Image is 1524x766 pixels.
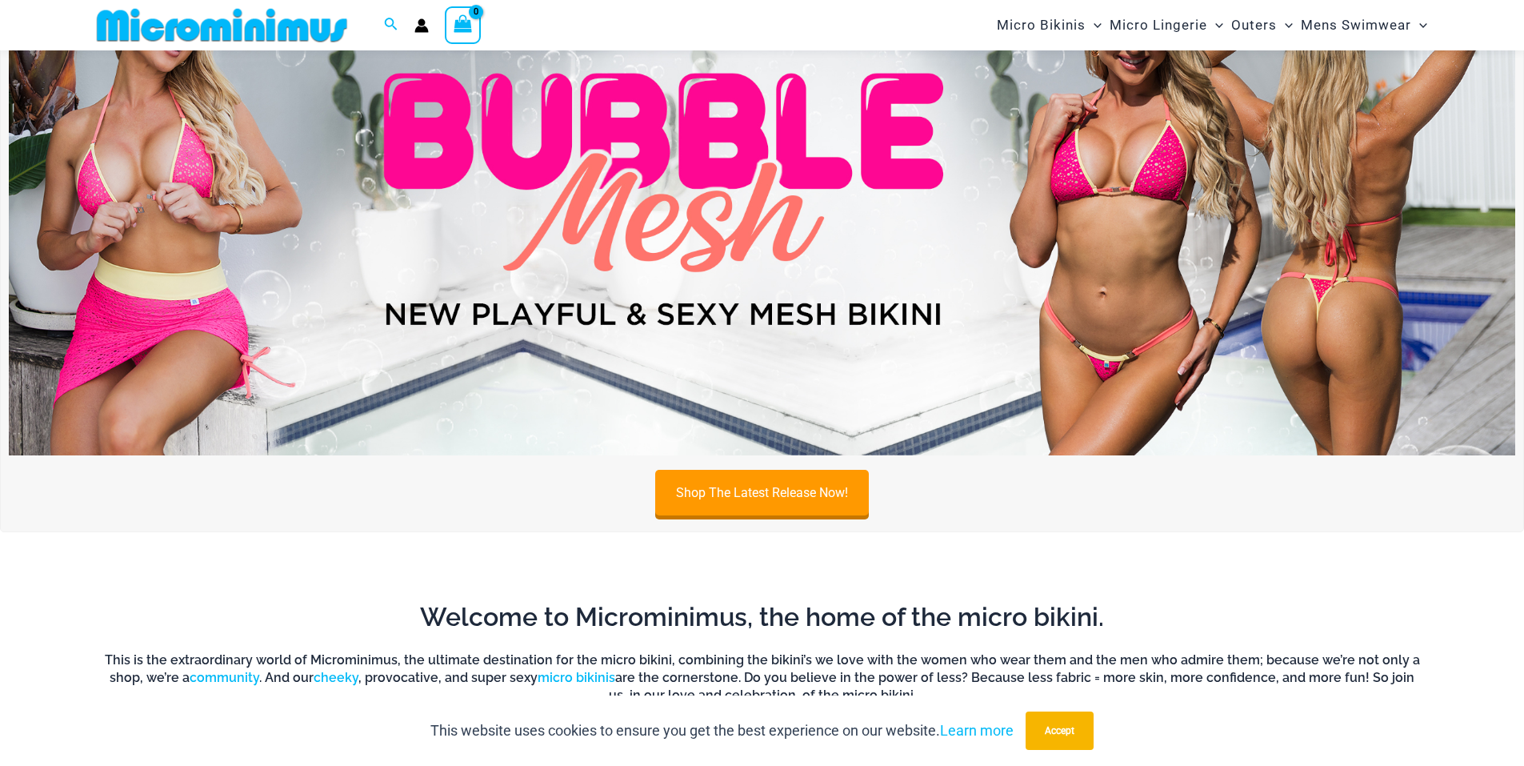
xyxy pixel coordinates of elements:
img: MM SHOP LOGO FLAT [90,7,354,43]
span: Micro Lingerie [1110,5,1207,46]
a: cheeky [314,670,358,685]
span: Mens Swimwear [1301,5,1411,46]
nav: Site Navigation [990,2,1434,48]
h2: Welcome to Microminimus, the home of the micro bikini. [102,600,1422,634]
a: OutersMenu ToggleMenu Toggle [1227,5,1297,46]
a: Micro LingerieMenu ToggleMenu Toggle [1106,5,1227,46]
a: micro bikinis [538,670,615,685]
a: Account icon link [414,18,429,33]
span: Micro Bikinis [997,5,1086,46]
a: Learn more [940,722,1014,739]
a: Search icon link [384,15,398,35]
button: Accept [1026,712,1094,750]
span: Menu Toggle [1277,5,1293,46]
a: View Shopping Cart, empty [445,6,482,43]
span: Outers [1231,5,1277,46]
a: Micro BikinisMenu ToggleMenu Toggle [993,5,1106,46]
a: Shop The Latest Release Now! [655,470,869,515]
a: Mens SwimwearMenu ToggleMenu Toggle [1297,5,1431,46]
h6: This is the extraordinary world of Microminimus, the ultimate destination for the micro bikini, c... [102,652,1422,705]
span: Menu Toggle [1207,5,1223,46]
p: This website uses cookies to ensure you get the best experience on our website. [430,719,1014,743]
span: Menu Toggle [1086,5,1102,46]
a: community [190,670,259,685]
span: Menu Toggle [1411,5,1427,46]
